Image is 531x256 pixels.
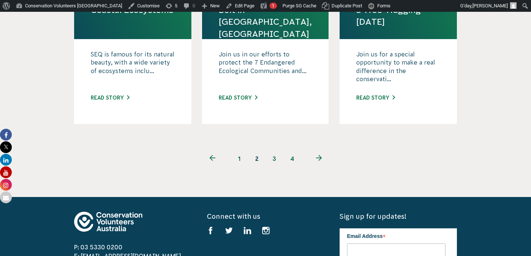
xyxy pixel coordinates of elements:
h5: Sign up for updates! [340,212,457,221]
label: Email Address [347,228,445,242]
h5: Connect with us [207,212,324,221]
a: Previous page [194,150,230,167]
img: logo-footer.svg [74,212,142,232]
a: 4 [283,150,301,167]
span: 2 [248,150,265,167]
ul: Pagination [194,150,337,167]
p: SEQ is famous for its natural beauty, with a wide variety of ecosystems inclu... [91,50,175,87]
span: [PERSON_NAME] [472,3,508,8]
a: Read story [219,95,257,101]
a: 3 [265,150,283,167]
p: Join us for a special opportunity to make a real difference in the conservati... [356,50,440,87]
a: Read story [356,95,395,101]
p: Join us in our efforts to protect the 7 Endangered Ecological Communities and... [219,50,312,87]
span: 1 [272,3,274,8]
a: 1 [230,150,248,167]
a: P: 03 5330 0200 [74,244,122,250]
a: Read story [91,95,129,101]
a: Next page [301,150,337,167]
